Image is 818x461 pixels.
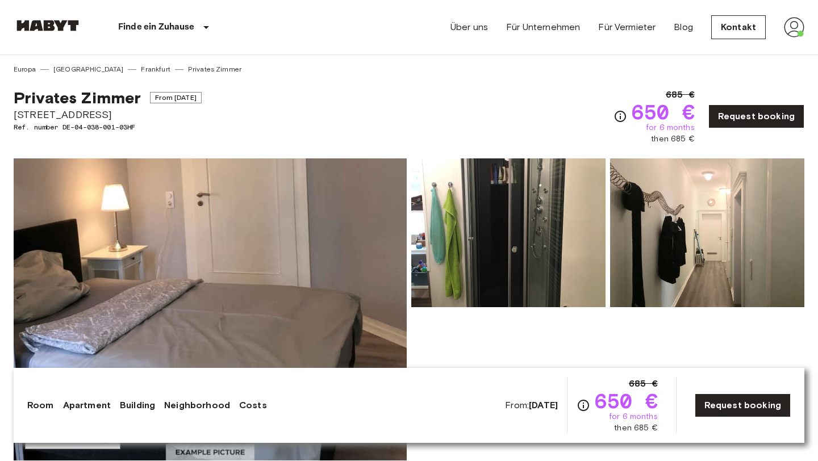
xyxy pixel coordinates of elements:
span: 685 € [666,88,695,102]
a: Request booking [708,104,804,128]
span: From: [505,399,558,412]
a: Building [120,399,155,412]
span: for 6 months [646,122,695,133]
a: Neighborhood [164,399,230,412]
span: From [DATE] [150,92,202,103]
b: [DATE] [529,400,558,410]
img: avatar [784,17,804,37]
a: Über uns [450,20,488,34]
span: Privates Zimmer [14,88,141,107]
a: Request booking [695,393,791,417]
img: Marketing picture of unit DE-04-038-001-03HF [14,158,407,460]
svg: Check cost overview for full price breakdown. Please note that discounts apply to new joiners onl... [577,399,590,412]
p: Finde ein Zuhause [118,20,195,34]
a: [GEOGRAPHIC_DATA] [53,64,124,74]
span: 650 € [632,102,695,122]
a: Privates Zimmer [188,64,241,74]
svg: Check cost overview for full price breakdown. Please note that discounts apply to new joiners onl... [613,110,627,123]
a: Kontakt [711,15,766,39]
a: Frankfurt [141,64,170,74]
a: Für Unternehmen [506,20,580,34]
span: then 685 € [651,133,695,145]
a: Costs [239,399,267,412]
a: Blog [674,20,693,34]
a: Room [27,399,54,412]
span: 650 € [595,391,658,411]
span: for 6 months [609,411,658,422]
img: Habyt [14,20,82,31]
span: Ref. number DE-04-038-001-03HF [14,122,202,132]
span: 685 € [629,377,658,391]
span: [STREET_ADDRESS] [14,107,202,122]
a: Apartment [63,399,111,412]
span: then 685 € [614,422,658,434]
img: Picture of unit DE-04-038-001-03HF [610,158,804,307]
a: Europa [14,64,36,74]
a: Für Vermieter [598,20,656,34]
img: Picture of unit DE-04-038-001-03HF [411,158,606,307]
